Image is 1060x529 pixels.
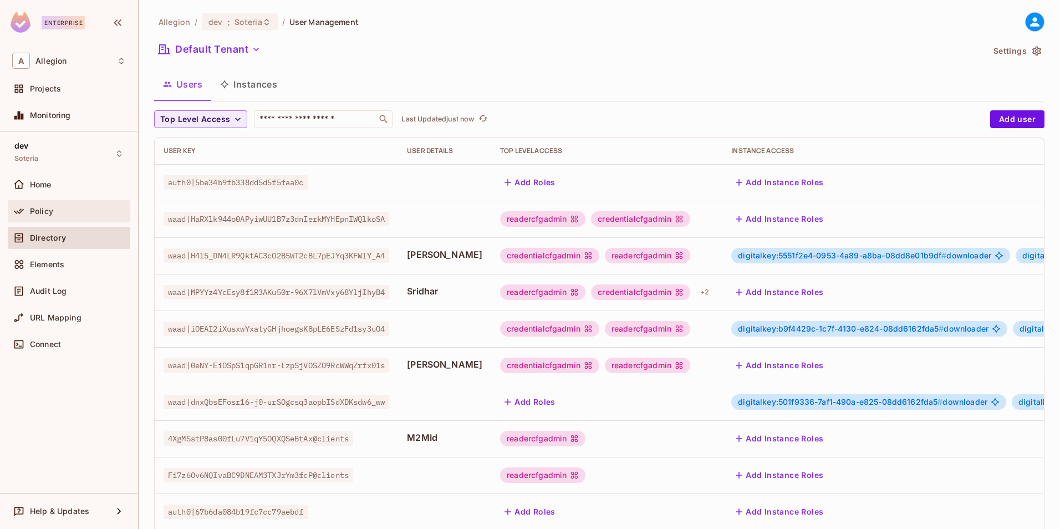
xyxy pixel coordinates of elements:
span: digitalkey:b9f4429c-1c7f-4130-e824-08dd6162fda5 [738,324,944,333]
button: Top Level Access [154,110,247,128]
div: readercfgadmin [605,358,690,373]
span: Click to refresh data [474,113,490,126]
p: Last Updated just now [401,115,474,124]
div: readercfgadmin [500,211,585,227]
span: Projects [30,84,61,93]
button: Add Instance Roles [731,174,828,191]
span: dev [14,141,28,150]
span: downloader [738,251,991,260]
button: Add Instance Roles [731,503,828,521]
span: Soteria [14,154,38,163]
div: User Key [164,146,389,155]
span: : [227,18,231,27]
div: readercfgadmin [500,467,585,483]
span: waad|dnxQbsEFosr16-j0-urSOgcsq3aopbISdXDKsdw6_ww [164,395,389,409]
span: # [941,251,946,260]
span: Audit Log [30,287,67,296]
span: User Management [289,17,359,27]
span: digitalkey:5551f2e4-0953-4a89-a8ba-08dd8e01b9df [738,251,946,260]
div: Top Level Access [500,146,714,155]
span: # [939,324,944,333]
div: credentialcfgadmin [591,284,690,300]
span: Help & Updates [30,507,89,516]
span: auth0|5be34b9fb338dd5d5f5faa0c [164,175,308,190]
button: Settings [989,42,1044,60]
span: Top Level Access [160,113,230,126]
span: refresh [478,114,488,125]
span: Directory [30,233,66,242]
div: credentialcfgadmin [500,248,599,263]
span: Home [30,180,52,189]
button: refresh [476,113,490,126]
button: Add Roles [500,174,560,191]
span: # [937,397,942,406]
button: Instances [211,70,286,98]
div: + 2 [696,283,714,301]
span: downloader [738,324,988,333]
span: downloader [738,398,987,406]
span: the active workspace [159,17,190,27]
li: / [282,17,285,27]
button: Users [154,70,211,98]
span: URL Mapping [30,313,81,322]
button: Add user [990,110,1044,128]
div: readercfgadmin [500,431,585,446]
span: Workspace: Allegion [35,57,67,65]
button: Add Instance Roles [731,466,828,484]
img: SReyMgAAAABJRU5ErkJggg== [11,12,30,33]
li: / [195,17,197,27]
span: waad|iOEAI2iXusxwYxatyGHjhoegsK8pLE6ESzFd1sy3uO4 [164,322,389,336]
div: credentialcfgadmin [500,358,599,373]
span: 4XgMSstP8as00fLu7V1qY5OQXQSeBtAx@clients [164,431,353,446]
span: auth0|67b6da084b19fc7cc79aebdf [164,505,308,519]
span: Soteria [235,17,262,27]
span: Monitoring [30,111,71,120]
div: credentialcfgadmin [500,321,599,337]
span: waad|HaRXlk944o0APyiwUU1B7z3dnIerkMYHEpnIWQlkoSA [164,212,389,226]
span: [PERSON_NAME] [407,248,482,261]
button: Add Instance Roles [731,210,828,228]
span: Connect [30,340,61,349]
div: credentialcfgadmin [591,211,690,227]
div: Enterprise [42,16,85,29]
div: readercfgadmin [605,248,690,263]
span: waad|MPYYz4YcEsy8f1R3AKu50r-96X7lVmVxy68YljIhyB4 [164,285,389,299]
span: digitalkey:501f9336-7af1-490a-e825-08dd6162fda5 [738,397,942,406]
div: readercfgadmin [605,321,690,337]
span: waad|0eNY-EiOSpS1qpGR1nr-LzpSjVOSZO9RcWWqZrfx01s [164,358,389,373]
button: Add Roles [500,503,560,521]
span: A [12,53,30,69]
div: User Details [407,146,482,155]
span: dev [208,17,222,27]
span: Elements [30,260,64,269]
span: Fi7z6Ov6NQIvaBC9DNEAM3TXJrYm3fcP@clients [164,468,353,482]
button: Add Instance Roles [731,357,828,374]
span: M2MId [407,431,482,444]
span: Policy [30,207,53,216]
span: Sridhar [407,285,482,297]
button: Default Tenant [154,40,265,58]
button: Add Instance Roles [731,283,828,301]
button: Add Instance Roles [731,430,828,447]
span: waad|H4l5_DN4LR9QktAC3cO2B5WT2cBL7pEJYq3KFWlY_A4 [164,248,389,263]
div: readercfgadmin [500,284,585,300]
button: Add Roles [500,393,560,411]
span: [PERSON_NAME] [407,358,482,370]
